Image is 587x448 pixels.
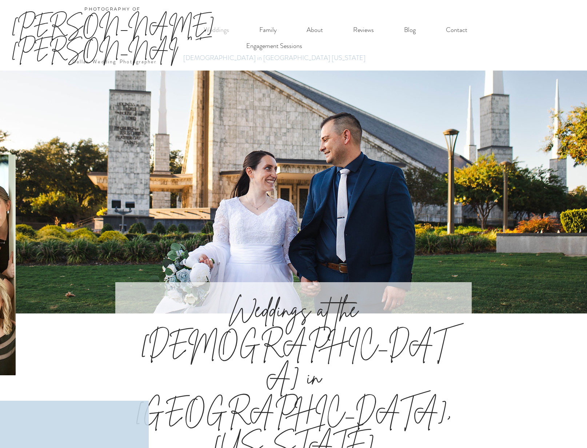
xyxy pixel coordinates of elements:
p: About [303,23,327,37]
a: Reviews [338,23,389,37]
p: Engagement Sessions [243,40,306,52]
p: [DEMOGRAPHIC_DATA] in [GEOGRAPHIC_DATA] [US_STATE] [180,52,369,64]
a: [DEMOGRAPHIC_DATA] in [GEOGRAPHIC_DATA] [US_STATE] [178,52,371,64]
a: Engagement Sessions [178,40,371,52]
span: PHOTOGRAPHY OF [84,6,141,12]
iframe: Wix Chat [553,414,587,448]
p: Blog [400,23,419,37]
p: Reviews [350,23,378,37]
a: Blog [389,23,431,37]
p: Contact [442,23,471,37]
a: [PERSON_NAME] [PERSON_NAME] [11,12,214,61]
p: Family [256,23,280,37]
a: Family [244,23,292,37]
nav: Site [188,23,482,37]
a: About [292,23,338,37]
a: Contact [431,23,482,37]
a: Dallas Wedding Photographer [72,58,157,65]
